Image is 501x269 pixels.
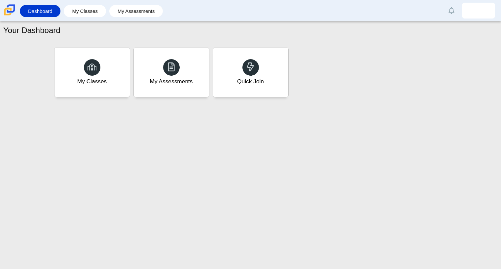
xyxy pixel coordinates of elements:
[67,5,103,17] a: My Classes
[3,12,17,18] a: Carmen School of Science & Technology
[150,77,193,86] div: My Assessments
[113,5,160,17] a: My Assessments
[3,3,17,17] img: Carmen School of Science & Technology
[3,25,60,36] h1: Your Dashboard
[462,3,495,19] a: damian.montanez.OVtk6Z
[237,77,264,86] div: Quick Join
[77,77,107,86] div: My Classes
[54,48,130,97] a: My Classes
[213,48,289,97] a: Quick Join
[473,5,484,16] img: damian.montanez.OVtk6Z
[444,3,459,18] a: Alerts
[23,5,57,17] a: Dashboard
[133,48,209,97] a: My Assessments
